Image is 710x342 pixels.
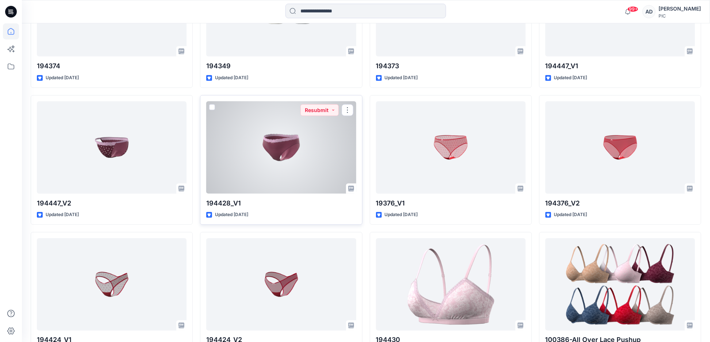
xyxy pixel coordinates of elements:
[659,4,701,13] div: [PERSON_NAME]
[554,74,587,82] p: Updated [DATE]
[376,101,526,194] a: 19376_V1
[46,211,79,219] p: Updated [DATE]
[37,238,187,331] a: 194424_V1
[376,238,526,331] a: 194430
[215,74,248,82] p: Updated [DATE]
[215,211,248,219] p: Updated [DATE]
[206,238,356,331] a: 194424_V2
[385,211,418,219] p: Updated [DATE]
[46,74,79,82] p: Updated [DATE]
[206,198,356,208] p: 194428_V1
[628,6,638,12] span: 99+
[385,74,418,82] p: Updated [DATE]
[545,238,695,331] a: 100386-All Over Lace Pushup
[545,61,695,71] p: 194447_V1
[659,13,701,19] div: PIC
[37,101,187,194] a: 194447_V2
[376,61,526,71] p: 194373
[37,198,187,208] p: 194447_V2
[206,101,356,194] a: 194428_V1
[554,211,587,219] p: Updated [DATE]
[545,101,695,194] a: 194376_V2
[206,61,356,71] p: 194349
[376,198,526,208] p: 19376_V1
[37,61,187,71] p: 194374
[545,198,695,208] p: 194376_V2
[642,5,656,18] div: AD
